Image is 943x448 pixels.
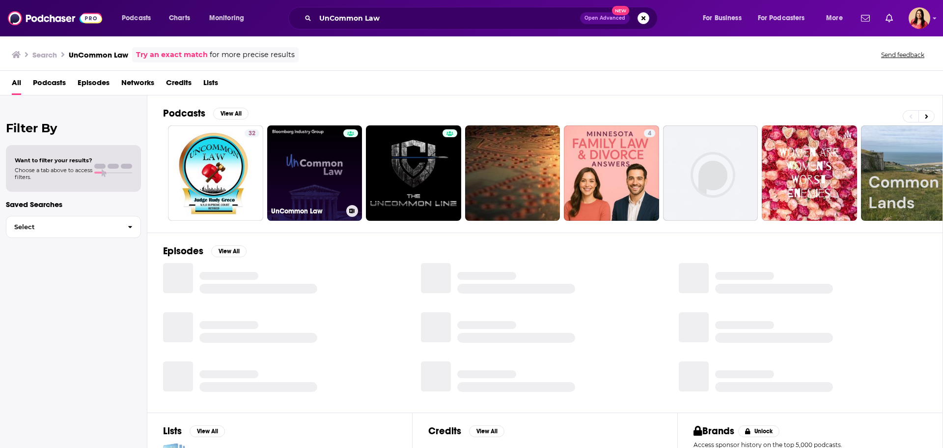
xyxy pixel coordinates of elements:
[210,49,295,60] span: for more precise results
[211,245,247,257] button: View All
[249,129,255,139] span: 32
[909,7,930,29] img: User Profile
[163,425,225,437] a: ListsView All
[826,11,843,25] span: More
[857,10,874,27] a: Show notifications dropdown
[271,207,342,215] h3: UnCommon Law
[6,216,141,238] button: Select
[190,425,225,437] button: View All
[166,75,192,95] a: Credits
[163,10,196,26] a: Charts
[168,125,263,221] a: 32
[33,75,66,95] a: Podcasts
[909,7,930,29] span: Logged in as michelle.weinfurt
[648,129,651,139] span: 4
[209,11,244,25] span: Monitoring
[6,224,120,230] span: Select
[163,245,203,257] h2: Episodes
[584,16,625,21] span: Open Advanced
[115,10,164,26] button: open menu
[882,10,897,27] a: Show notifications dropdown
[6,200,141,209] p: Saved Searches
[469,425,504,437] button: View All
[696,10,754,26] button: open menu
[163,425,182,437] h2: Lists
[703,11,742,25] span: For Business
[909,7,930,29] button: Show profile menu
[163,107,205,119] h2: Podcasts
[580,12,630,24] button: Open AdvancedNew
[564,125,659,221] a: 4
[163,245,247,257] a: EpisodesView All
[612,6,630,15] span: New
[163,107,249,119] a: PodcastsView All
[8,9,102,28] img: Podchaser - Follow, Share and Rate Podcasts
[6,121,141,135] h2: Filter By
[15,157,92,164] span: Want to filter your results?
[751,10,819,26] button: open menu
[758,11,805,25] span: For Podcasters
[32,50,57,60] h3: Search
[738,425,780,437] button: Unlock
[693,425,734,437] h2: Brands
[122,11,151,25] span: Podcasts
[428,425,504,437] a: CreditsView All
[78,75,110,95] a: Episodes
[878,51,927,59] button: Send feedback
[644,129,655,137] a: 4
[315,10,580,26] input: Search podcasts, credits, & more...
[213,108,249,119] button: View All
[136,49,208,60] a: Try an exact match
[298,7,667,30] div: Search podcasts, credits, & more...
[169,11,190,25] span: Charts
[69,50,128,60] h3: UnCommon Law
[203,75,218,95] a: Lists
[15,167,92,180] span: Choose a tab above to access filters.
[428,425,461,437] h2: Credits
[12,75,21,95] a: All
[267,125,362,221] a: UnCommon Law
[245,129,259,137] a: 32
[819,10,855,26] button: open menu
[202,10,257,26] button: open menu
[121,75,154,95] a: Networks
